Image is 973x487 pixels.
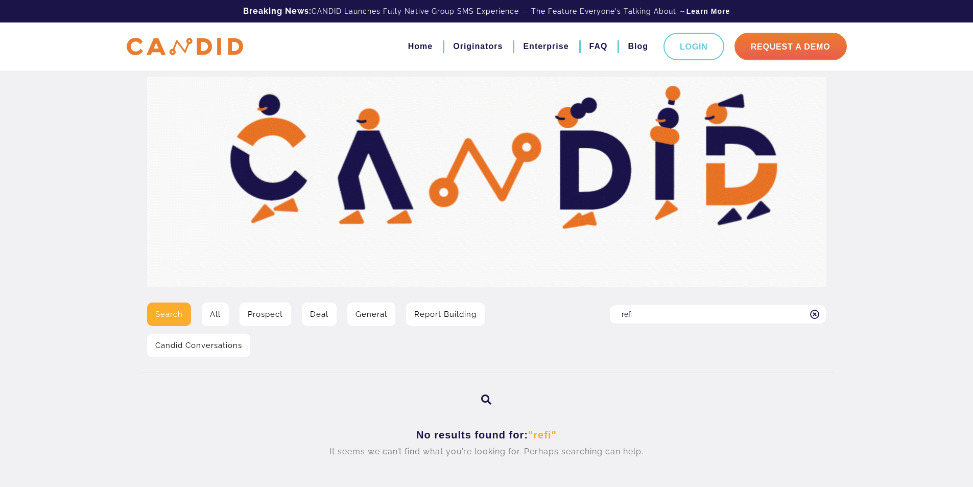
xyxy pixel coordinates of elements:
a: Home [408,38,433,55]
span: "refi" [528,429,557,440]
a: FAQ [589,38,608,55]
a: All [202,303,229,326]
a: Report Building [406,303,485,326]
b: Breaking News: [243,6,312,16]
h3: No results found for: [155,429,819,442]
img: CANDID APP [127,38,243,56]
a: Login [663,33,724,60]
p: It seems we can’t find what you’re looking for. Perhaps searching can help. [155,443,819,460]
a: Originators [453,38,503,55]
a: Candid Conversations [147,334,250,357]
a: Prospect [240,303,291,326]
a: Request A Demo [734,33,847,60]
a: Blog [628,38,648,55]
img: Video Library Hero [147,77,826,287]
a: Deal [302,303,337,326]
a: Learn More [686,6,730,16]
a: Enterprise [523,38,568,55]
a: General [347,303,395,326]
